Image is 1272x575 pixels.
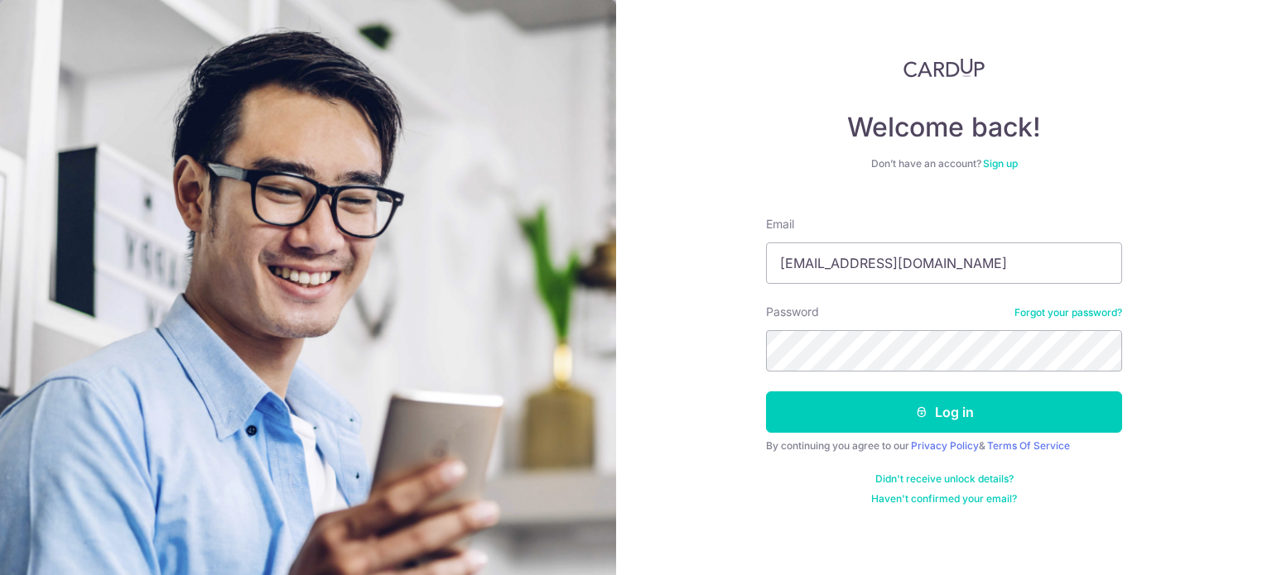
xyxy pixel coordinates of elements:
[911,439,979,452] a: Privacy Policy
[983,157,1018,170] a: Sign up
[766,391,1122,433] button: Log in
[903,58,985,78] img: CardUp Logo
[987,439,1070,452] a: Terms Of Service
[766,111,1122,144] h4: Welcome back!
[871,492,1017,506] a: Haven't confirmed your email?
[766,216,794,232] label: Email
[766,157,1122,170] div: Don’t have an account?
[766,439,1122,453] div: By continuing you agree to our &
[1014,306,1122,319] a: Forgot your password?
[766,242,1122,284] input: Enter your Email
[766,304,819,320] label: Password
[875,472,1014,486] a: Didn't receive unlock details?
